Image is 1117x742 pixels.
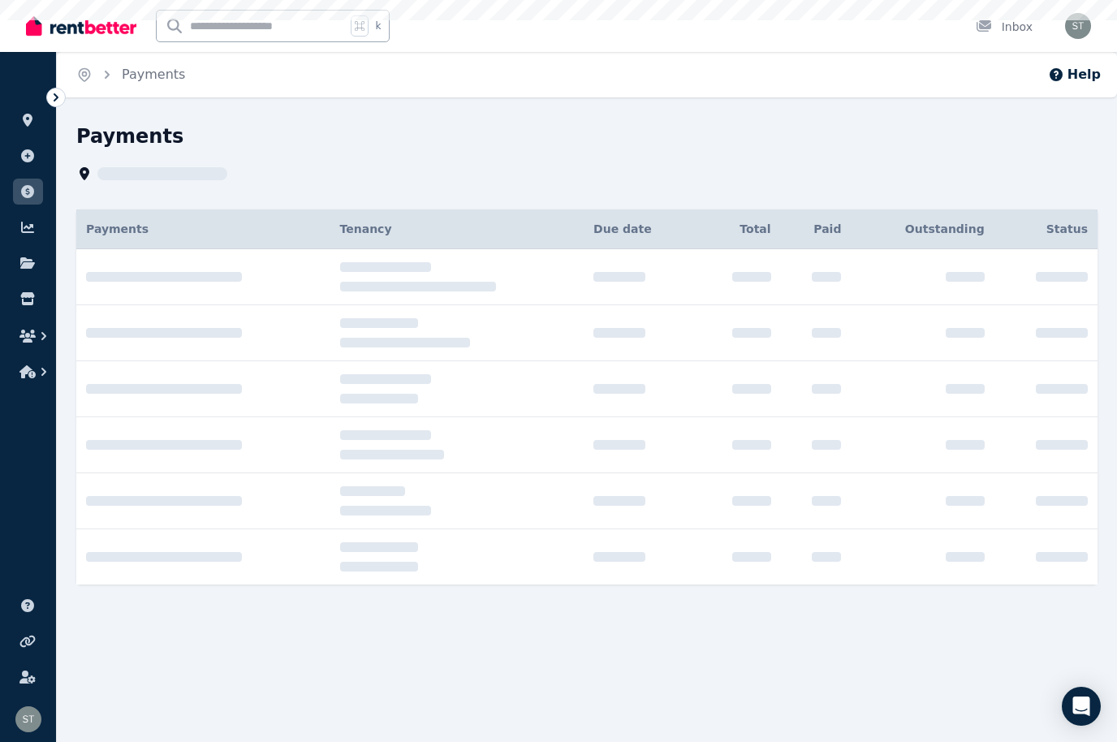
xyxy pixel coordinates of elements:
[26,14,136,38] img: RentBetter
[122,67,185,82] a: Payments
[1062,687,1101,726] div: Open Intercom Messenger
[76,123,183,149] h1: Payments
[696,209,780,249] th: Total
[976,19,1033,35] div: Inbox
[86,222,149,235] span: Payments
[57,52,205,97] nav: Breadcrumb
[781,209,852,249] th: Paid
[1065,13,1091,39] img: Samantha Thomas
[375,19,381,32] span: k
[584,209,696,249] th: Due date
[1048,65,1101,84] button: Help
[330,209,584,249] th: Tenancy
[15,706,41,732] img: Samantha Thomas
[851,209,994,249] th: Outstanding
[994,209,1098,249] th: Status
